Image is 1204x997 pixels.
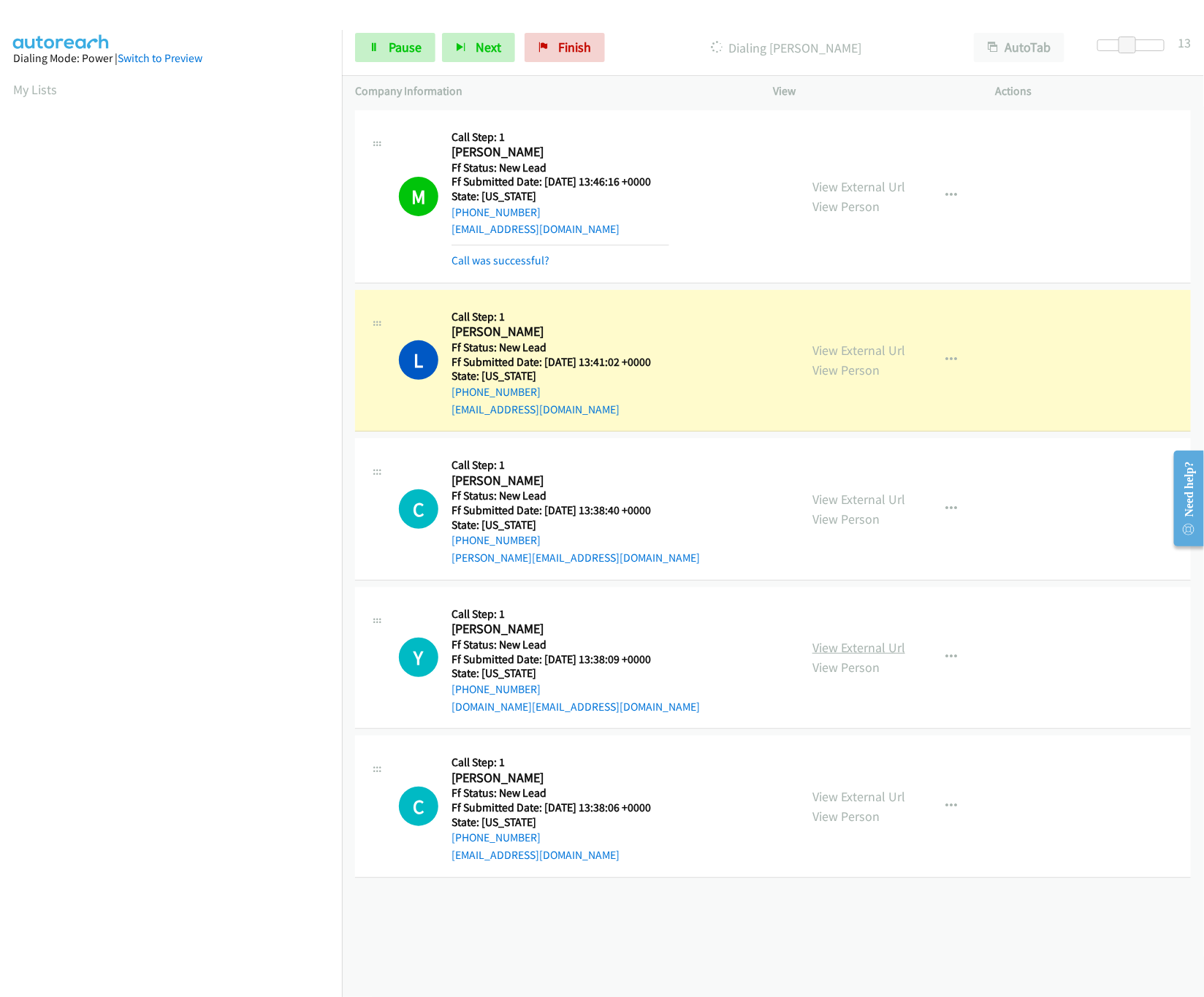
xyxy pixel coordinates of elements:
h5: Ff Status: New Lead [451,489,700,503]
p: Company Information [355,83,747,100]
h5: Ff Submitted Date: [DATE] 13:38:06 +0000 [451,801,669,815]
a: View External Url [812,342,905,359]
p: Actions [995,83,1191,100]
h5: Ff Status: New Lead [451,786,669,801]
a: [DOMAIN_NAME][EMAIL_ADDRESS][DOMAIN_NAME] [451,700,700,714]
a: [PERSON_NAME][EMAIL_ADDRESS][DOMAIN_NAME] [451,551,700,565]
a: [EMAIL_ADDRESS][DOMAIN_NAME] [451,848,620,862]
a: [PHONE_NUMBER] [451,205,541,219]
p: Dialing [PERSON_NAME] [625,38,948,58]
button: AutoTab [974,33,1064,62]
h5: Ff Submitted Date: [DATE] 13:38:09 +0000 [451,652,700,667]
h5: Ff Status: New Lead [451,161,669,175]
a: [EMAIL_ADDRESS][DOMAIN_NAME] [451,222,620,236]
a: [PHONE_NUMBER] [451,830,541,844]
h5: Call Step: 1 [451,130,669,145]
a: [EMAIL_ADDRESS][DOMAIN_NAME] [451,402,620,416]
div: 13 [1178,33,1191,53]
h5: Call Step: 1 [451,607,700,622]
h5: State: [US_STATE] [451,815,669,830]
h5: State: [US_STATE] [451,518,700,532]
a: View Person [812,511,880,527]
h2: [PERSON_NAME] [451,770,669,787]
h1: Y [399,638,438,677]
a: [PHONE_NUMBER] [451,682,541,696]
div: The call is yet to be attempted [399,638,438,677]
h2: [PERSON_NAME] [451,324,669,340]
div: The call is yet to be attempted [399,787,438,826]
div: The call is yet to be attempted [399,489,438,529]
h2: [PERSON_NAME] [451,144,669,161]
h1: C [399,489,438,529]
span: Pause [389,39,422,56]
h5: Ff Submitted Date: [DATE] 13:41:02 +0000 [451,355,669,370]
span: Next [476,39,501,56]
iframe: Resource Center [1162,440,1204,557]
h5: State: [US_STATE] [451,666,700,681]
h1: M [399,177,438,216]
a: [PHONE_NUMBER] [451,533,541,547]
a: View External Url [812,178,905,195]
div: Dialing Mode: Power | [13,50,329,67]
h5: Call Step: 1 [451,310,669,324]
h1: C [399,787,438,826]
a: Call was successful? [451,253,549,267]
a: My Lists [13,81,57,98]
a: Finish [525,33,605,62]
h2: [PERSON_NAME] [451,621,669,638]
h5: State: [US_STATE] [451,189,669,204]
span: Finish [558,39,591,56]
a: View External Url [812,639,905,656]
a: View Person [812,198,880,215]
h5: Ff Submitted Date: [DATE] 13:38:40 +0000 [451,503,700,518]
a: View External Url [812,788,905,805]
a: [PHONE_NUMBER] [451,385,541,399]
h5: Ff Status: New Lead [451,638,700,652]
h2: [PERSON_NAME] [451,473,669,489]
a: Pause [355,33,435,62]
a: View Person [812,659,880,676]
iframe: Dialpad [13,112,342,806]
a: View Person [812,362,880,378]
h5: Call Step: 1 [451,458,700,473]
a: View External Url [812,491,905,508]
a: Switch to Preview [118,51,202,65]
p: View [773,83,969,100]
a: View Person [812,808,880,825]
h1: L [399,340,438,380]
h5: State: [US_STATE] [451,369,669,383]
button: Next [442,33,515,62]
h5: Call Step: 1 [451,755,669,770]
h5: Ff Submitted Date: [DATE] 13:46:16 +0000 [451,175,669,189]
h5: Ff Status: New Lead [451,340,669,355]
